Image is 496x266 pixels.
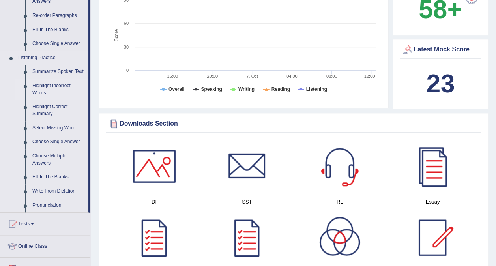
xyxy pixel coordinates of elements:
a: Summarize Spoken Text [29,65,88,79]
div: Latest Mock Score [402,44,479,56]
tspan: Reading [271,86,290,92]
tspan: 7. Oct [246,74,258,79]
a: Pronunciation [29,199,88,213]
tspan: Listening [306,86,327,92]
tspan: Writing [238,86,255,92]
a: Choose Single Answer [29,37,88,51]
text: 16:00 [167,74,178,79]
text: 20:00 [207,74,218,79]
tspan: Overall [168,86,185,92]
a: Choose Single Answer [29,135,88,149]
a: Tests [0,213,90,232]
h4: SST [204,198,289,206]
a: Re-order Paragraphs [29,9,88,23]
a: Write From Dictation [29,184,88,199]
a: Fill In The Blanks [29,23,88,37]
tspan: Score [114,29,119,41]
a: Fill In The Blanks [29,170,88,184]
a: Choose Multiple Answers [29,149,88,170]
h4: Essay [390,198,475,206]
h4: DI [112,198,197,206]
text: 0 [126,68,129,73]
div: Downloads Section [108,118,479,129]
text: 30 [124,45,129,49]
text: 08:00 [326,74,337,79]
text: 12:00 [364,74,375,79]
a: Select Missing Word [29,121,88,135]
a: Listening Practice [15,51,88,65]
a: Highlight Incorrect Words [29,79,88,100]
a: Online Class [0,235,90,255]
a: Highlight Correct Summary [29,100,88,121]
h4: RL [298,198,382,206]
tspan: Speaking [201,86,222,92]
text: 04:00 [286,74,298,79]
text: 60 [124,21,129,26]
b: 23 [426,69,455,98]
